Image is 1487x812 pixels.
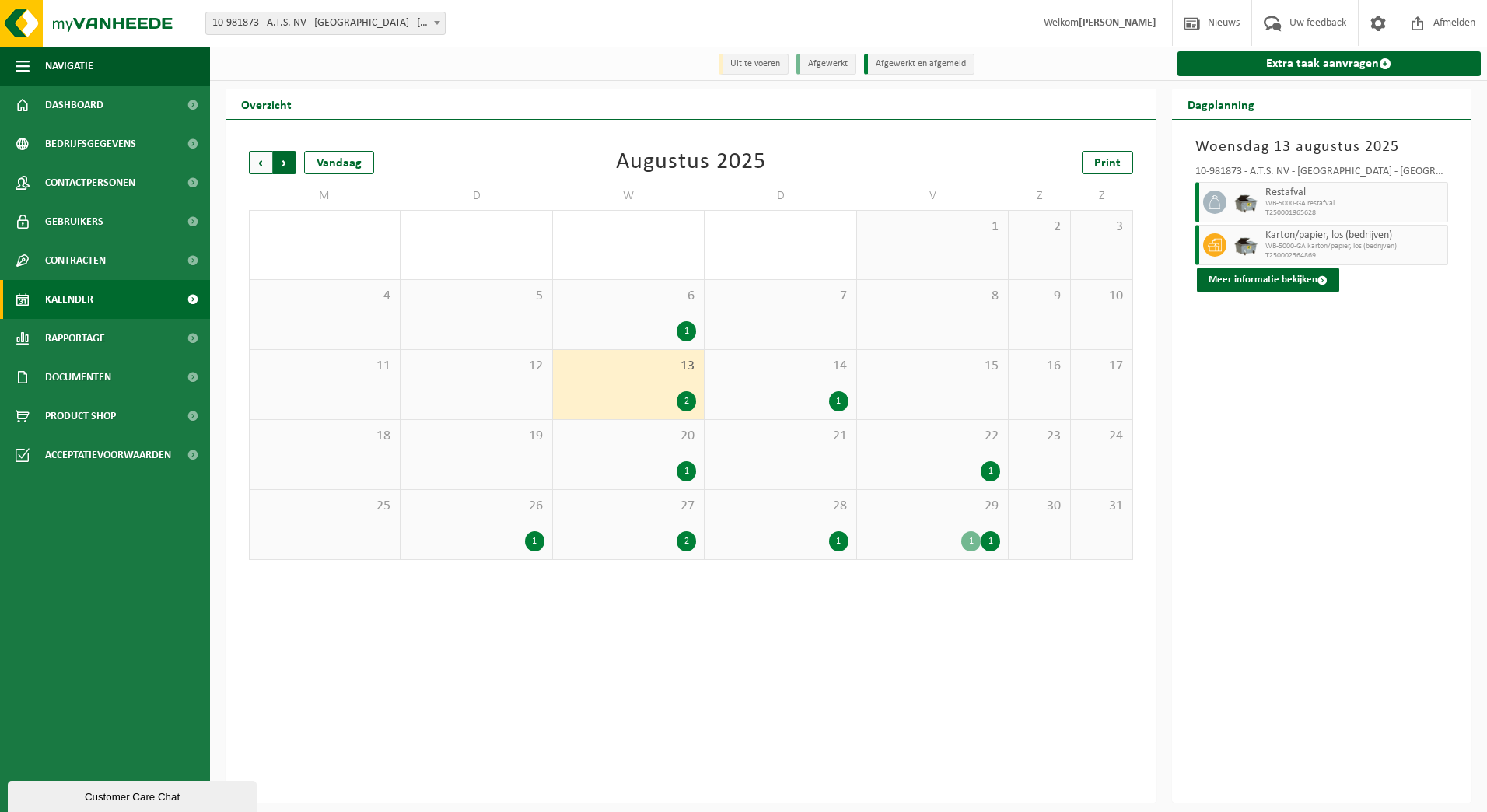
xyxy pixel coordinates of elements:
[1016,288,1062,305] span: 9
[1016,498,1062,515] span: 30
[1234,191,1258,214] img: WB-5000-GAL-GY-01
[45,397,116,436] span: Product Shop
[864,54,974,75] li: Afgewerkt en afgemeld
[45,163,135,202] span: Contactpersonen
[1265,242,1444,251] span: WB-5000-GA karton/papier, los (bedrijven)
[45,202,103,241] span: Gebruikers
[45,86,103,124] span: Dashboard
[961,531,981,551] div: 1
[1009,182,1071,210] td: Z
[45,47,93,86] span: Navigatie
[408,428,544,445] span: 19
[1079,358,1125,375] span: 17
[257,358,392,375] span: 11
[1016,219,1062,236] span: 2
[257,498,392,515] span: 25
[1195,166,1449,182] div: 10-981873 - A.T.S. NV - [GEOGRAPHIC_DATA] - [GEOGRAPHIC_DATA]
[796,54,856,75] li: Afgewerkt
[865,288,1000,305] span: 8
[677,531,696,551] div: 2
[865,358,1000,375] span: 15
[45,319,105,358] span: Rapportage
[857,182,1009,210] td: V
[401,182,552,210] td: D
[1079,498,1125,515] span: 31
[1079,288,1125,305] span: 10
[1082,151,1133,174] a: Print
[712,288,848,305] span: 7
[205,12,446,35] span: 10-981873 - A.T.S. NV - LANGERBRUGGE - GENT
[1177,51,1482,76] a: Extra taak aanvragen
[561,428,696,445] span: 20
[45,358,111,397] span: Documenten
[45,436,171,474] span: Acceptatievoorwaarden
[304,151,374,174] div: Vandaag
[981,461,1000,481] div: 1
[1079,17,1156,29] strong: [PERSON_NAME]
[1265,187,1444,199] span: Restafval
[712,498,848,515] span: 28
[1234,233,1258,257] img: WB-5000-GAL-GY-01
[981,531,1000,551] div: 1
[273,151,296,174] span: Volgende
[561,498,696,515] span: 27
[1265,208,1444,218] span: T250001965628
[705,182,856,210] td: D
[712,428,848,445] span: 21
[1016,428,1062,445] span: 23
[677,391,696,411] div: 2
[561,358,696,375] span: 13
[712,358,848,375] span: 14
[1071,182,1133,210] td: Z
[408,288,544,305] span: 5
[719,54,789,75] li: Uit te voeren
[865,498,1000,515] span: 29
[1172,89,1270,119] h2: Dagplanning
[553,182,705,210] td: W
[1195,135,1449,159] h3: Woensdag 13 augustus 2025
[408,498,544,515] span: 26
[1265,199,1444,208] span: WB-5000-GA restafval
[1265,251,1444,261] span: T250002364869
[249,151,272,174] span: Vorige
[206,12,445,34] span: 10-981873 - A.T.S. NV - LANGERBRUGGE - GENT
[829,531,848,551] div: 1
[1197,268,1339,292] button: Meer informatie bekijken
[525,531,544,551] div: 1
[8,778,260,812] iframe: chat widget
[408,358,544,375] span: 12
[1265,229,1444,242] span: Karton/papier, los (bedrijven)
[677,321,696,341] div: 1
[226,89,307,119] h2: Overzicht
[257,288,392,305] span: 4
[1016,358,1062,375] span: 16
[561,288,696,305] span: 6
[677,461,696,481] div: 1
[257,428,392,445] span: 18
[1094,157,1121,170] span: Print
[45,280,93,319] span: Kalender
[865,219,1000,236] span: 1
[249,182,401,210] td: M
[1079,219,1125,236] span: 3
[829,391,848,411] div: 1
[865,428,1000,445] span: 22
[45,241,106,280] span: Contracten
[45,124,136,163] span: Bedrijfsgegevens
[1079,428,1125,445] span: 24
[616,151,766,174] div: Augustus 2025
